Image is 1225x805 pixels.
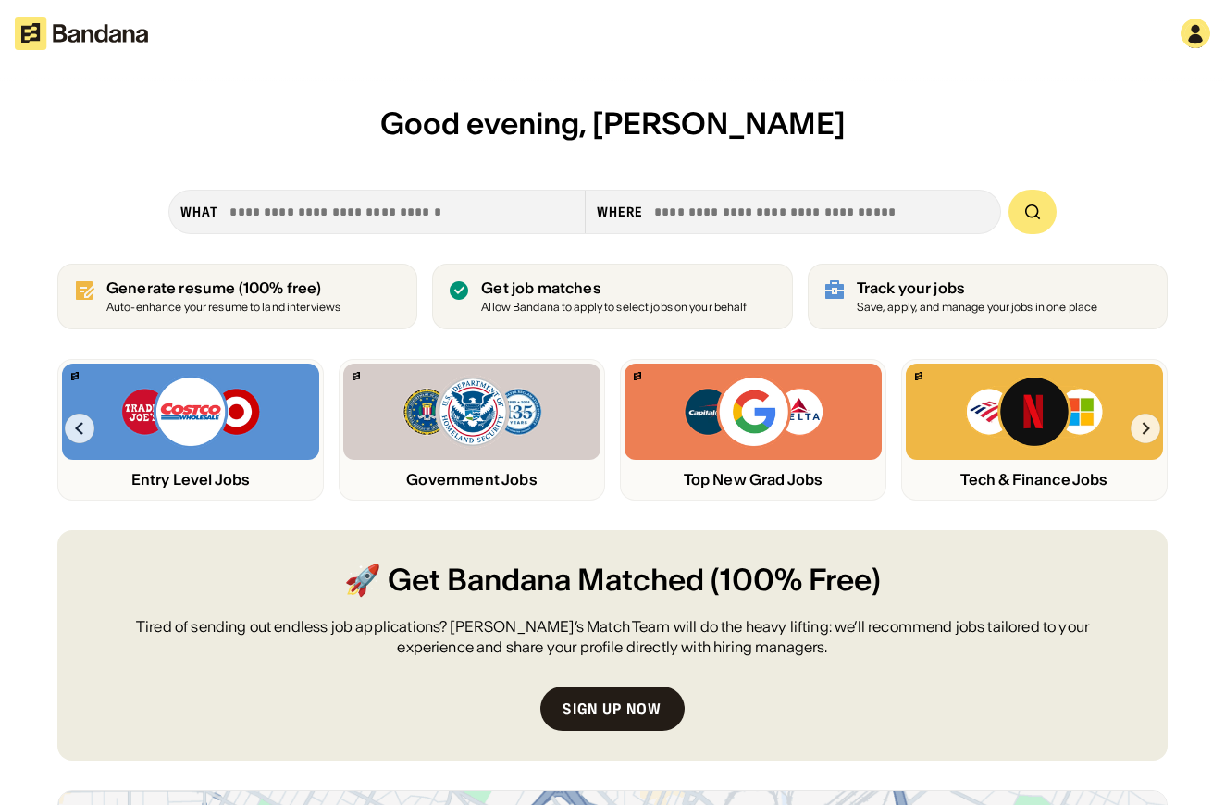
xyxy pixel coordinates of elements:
[120,375,261,449] img: Trader Joe’s, Costco, Target logos
[915,372,922,380] img: Bandana logo
[625,471,882,489] div: Top New Grad Jobs
[15,17,148,50] img: Bandana logotype
[339,359,605,501] a: Bandana logoFBI, DHS, MWRD logosGovernment Jobs
[481,302,747,314] div: Allow Bandana to apply to select jobs on your behalf
[343,471,600,489] div: Government Jobs
[857,279,1098,297] div: Track your jobs
[620,359,886,501] a: Bandana logoCapital One, Google, Delta logosTop New Grad Jobs
[481,279,747,297] div: Get job matches
[57,359,324,501] a: Bandana logoTrader Joe’s, Costco, Target logosEntry Level Jobs
[597,204,644,220] div: Where
[380,105,846,142] span: Good evening, [PERSON_NAME]
[57,264,417,329] a: Generate resume (100% free)Auto-enhance your resume to land interviews
[711,560,881,601] span: (100% Free)
[402,375,542,449] img: FBI, DHS, MWRD logos
[634,372,641,380] img: Bandana logo
[106,279,340,297] div: Generate resume
[540,687,684,731] a: Sign up now
[353,372,360,380] img: Bandana logo
[808,264,1168,329] a: Track your jobs Save, apply, and manage your jobs in one place
[906,471,1163,489] div: Tech & Finance Jobs
[344,560,704,601] span: 🚀 Get Bandana Matched
[102,616,1123,658] div: Tired of sending out endless job applications? [PERSON_NAME]’s Match Team will do the heavy lifti...
[901,359,1168,501] a: Bandana logoBank of America, Netflix, Microsoft logosTech & Finance Jobs
[65,414,94,443] img: Left Arrow
[1131,414,1160,443] img: Right Arrow
[106,302,340,314] div: Auto-enhance your resume to land interviews
[71,372,79,380] img: Bandana logo
[432,264,792,329] a: Get job matches Allow Bandana to apply to select jobs on your behalf
[62,471,319,489] div: Entry Level Jobs
[965,375,1105,449] img: Bank of America, Netflix, Microsoft logos
[239,279,322,297] span: (100% free)
[180,204,218,220] div: what
[857,302,1098,314] div: Save, apply, and manage your jobs in one place
[563,701,662,716] div: Sign up now
[683,375,823,449] img: Capital One, Google, Delta logos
